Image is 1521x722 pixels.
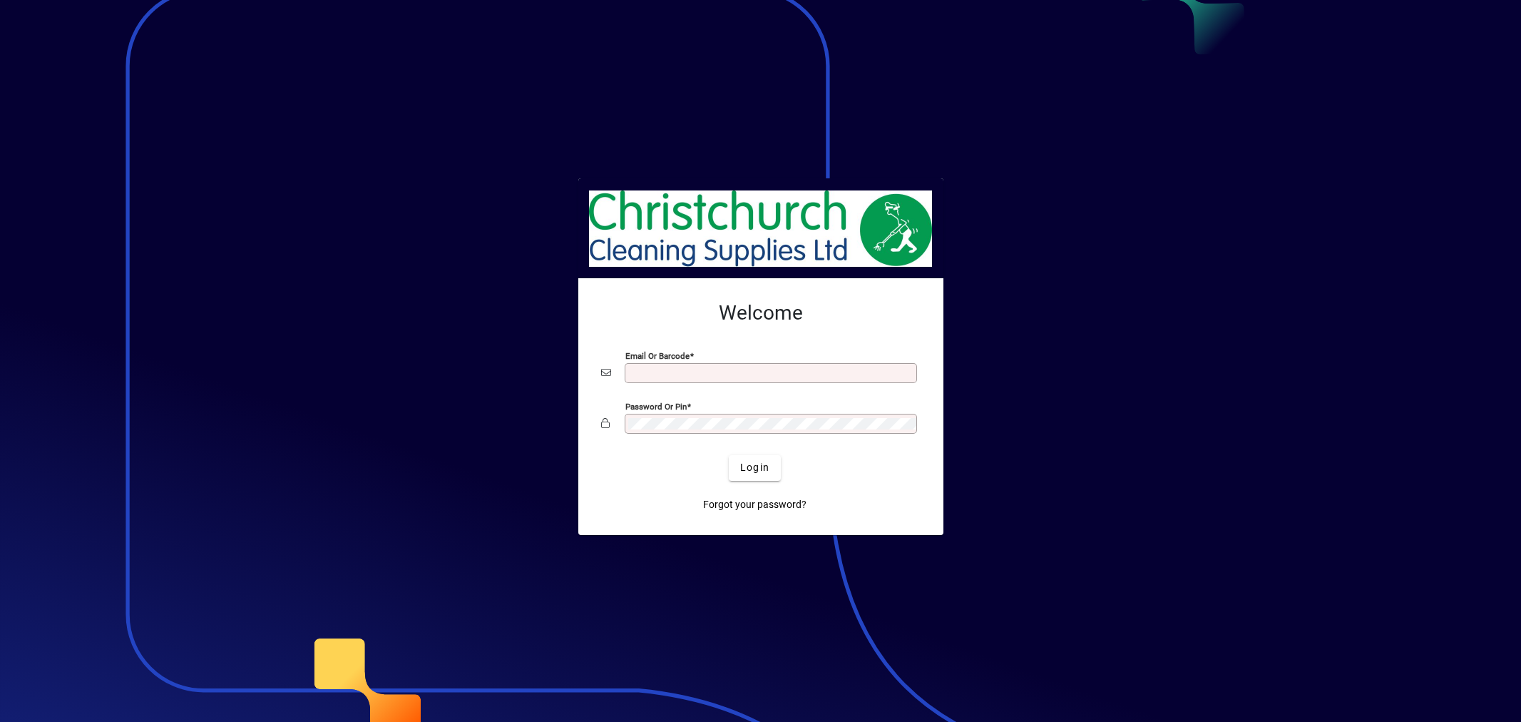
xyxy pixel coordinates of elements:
button: Login [729,455,781,481]
mat-label: Email or Barcode [625,350,690,360]
h2: Welcome [601,301,921,325]
span: Login [740,460,769,475]
span: Forgot your password? [703,497,806,512]
a: Forgot your password? [697,492,812,518]
mat-label: Password or Pin [625,401,687,411]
